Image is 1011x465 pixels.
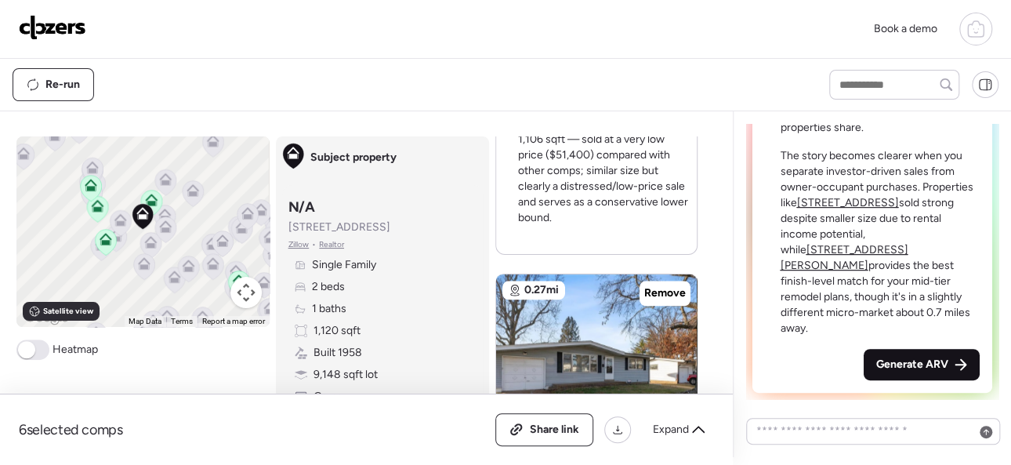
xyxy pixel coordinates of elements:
[524,282,559,298] span: 0.27mi
[319,238,344,251] span: Realtor
[288,220,390,235] span: [STREET_ADDRESS]
[874,22,937,35] span: Book a demo
[313,345,362,361] span: Built 1958
[45,77,80,93] span: Re-run
[312,257,376,273] span: Single Family
[202,317,265,325] a: Report a map error
[310,150,397,165] span: Subject property
[653,422,689,438] span: Expand
[43,305,93,318] span: Satellite view
[313,323,361,339] span: 1,120 sqft
[312,238,316,251] span: •
[19,15,86,40] img: Logo
[797,196,899,209] a: [STREET_ADDRESS]
[312,301,346,317] span: 1 baths
[312,279,345,295] span: 2 beds
[313,389,350,405] span: Garage
[20,307,72,327] img: Google
[530,422,579,438] span: Share link
[230,277,262,308] button: Map camera controls
[288,198,315,216] h3: N/A
[171,317,193,325] a: Terms (opens in new tab)
[53,342,98,358] span: Heatmap
[781,243,908,272] a: [STREET_ADDRESS][PERSON_NAME]
[313,367,378,383] span: 9,148 sqft lot
[876,357,948,372] span: Generate ARV
[20,307,72,327] a: Open this area in Google Maps (opens a new window)
[781,148,980,336] p: The story becomes clearer when you separate investor-driven sales from owner-occupant purchases. ...
[129,316,161,327] button: Map Data
[19,420,123,439] span: 6 selected comps
[518,116,690,226] p: Well‑Maintained – Traditional 3/1 at 1,106 sqft — sold at a very low price ($51,400) compared wit...
[644,285,686,301] span: Remove
[288,238,310,251] span: Zillow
